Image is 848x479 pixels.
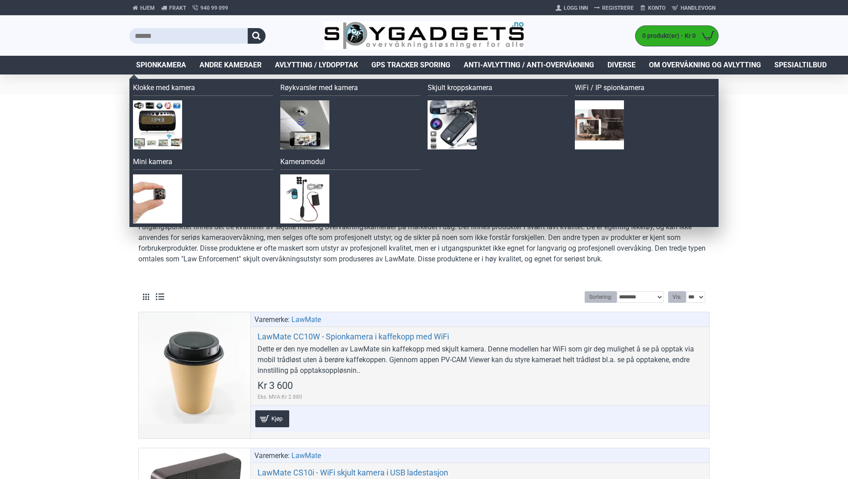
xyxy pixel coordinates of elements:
a: Handlevogn [669,1,719,15]
img: Skjult kroppskamera [428,100,477,149]
img: WiFi / IP spionkamera [575,100,624,149]
span: 940 99 099 [200,4,228,12]
span: Anti-avlytting / Anti-overvåkning [464,60,594,70]
span: Diverse [607,60,636,70]
span: Spionkamera [136,60,186,70]
span: Frakt [169,4,186,12]
a: Anti-avlytting / Anti-overvåkning [457,56,601,74]
a: WiFi / IP spionkamera [575,83,715,96]
a: LawMate [291,314,321,325]
span: Logg Inn [564,4,588,12]
span: Konto [648,4,665,12]
span: GPS Tracker Sporing [371,60,450,70]
span: Avlytting / Lydopptak [275,60,358,70]
img: Klokke med kamera [133,100,182,149]
span: Varemerke: [254,450,290,461]
img: Røykvarsler med kamera [280,100,329,149]
span: 0 produkt(er) - Kr 0 [636,31,698,41]
img: SpyGadgets.no [324,21,524,50]
a: Konto [637,1,669,15]
a: Spionkamera [129,56,193,74]
a: Logg Inn [553,1,591,15]
p: I utgangspunktet finnes det tre kvaliteter av skjulte mini- og overvåkningskameraer på markedet i... [138,222,710,264]
a: Om overvåkning og avlytting [642,56,768,74]
a: Skjult kroppskamera [428,83,568,96]
a: Kameramodul [280,157,420,170]
label: Vis: [668,291,686,303]
a: Røykvarsler med kamera [280,83,420,96]
a: LawMate CC10W - Spionkamera i kaffekopp med WiFi LawMate CC10W - Spionkamera i kaffekopp med WiFi [139,312,250,424]
span: Spesialtilbud [774,60,827,70]
a: Registrere [591,1,637,15]
span: Andre kameraer [200,60,262,70]
span: Eks. MVA:Kr 2 880 [258,393,302,401]
span: Kr 3 600 [258,381,293,391]
img: Kameramodul [280,174,329,223]
a: 0 produkt(er) - Kr 0 [636,26,718,46]
a: LawMate CS10i - WiFi skjult kamera i USB ladestasjon [258,467,448,478]
span: Handlevogn [681,4,715,12]
span: Hjem [140,4,155,12]
img: Mini kamera [133,174,182,223]
span: Om overvåkning og avlytting [649,60,761,70]
a: Spesialtilbud [768,56,833,74]
a: Klokke med kamera [133,83,273,96]
span: Kjøp [269,416,285,421]
a: Andre kameraer [193,56,268,74]
a: Mini kamera [133,157,273,170]
a: GPS Tracker Sporing [365,56,457,74]
a: LawMate [291,450,321,461]
a: Diverse [601,56,642,74]
a: Avlytting / Lydopptak [268,56,365,74]
label: Sortering: [585,291,617,303]
div: Dette er den nye modellen av LawMate sin kaffekopp med skjult kamera. Denne modellen har WiFi som... [258,344,703,376]
span: Varemerke: [254,314,290,325]
a: LawMate CC10W - Spionkamera i kaffekopp med WiFi [258,331,449,342]
span: Registrere [602,4,634,12]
